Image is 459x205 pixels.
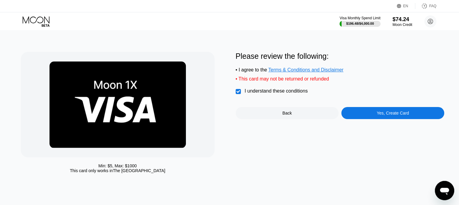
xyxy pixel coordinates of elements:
div: Yes, Create Card [377,111,409,115]
iframe: Button to launch messaging window [435,181,454,200]
div: Back [282,111,292,115]
div: EN [403,4,408,8]
div:  [236,89,242,95]
div: • I agree to the [236,67,445,73]
div: Min: $ 5 , Max: $ 1000 [98,163,137,168]
div: Moon Credit [393,23,412,27]
div: FAQ [429,4,436,8]
div: Visa Monthly Spend Limit [339,16,380,20]
div: • This card may not be returned or refunded [236,76,445,82]
div: This card only works in The [GEOGRAPHIC_DATA] [70,168,165,173]
div: EN [397,3,415,9]
div: Please review the following: [236,52,445,61]
div: Yes, Create Card [341,107,444,119]
div: FAQ [415,3,436,9]
div: Back [236,107,339,119]
div: $74.24 [393,16,412,23]
div: Visa Monthly Spend Limit$196.48/$4,000.00 [339,16,380,27]
div: I understand these conditions [245,88,308,94]
div: $196.48 / $4,000.00 [346,22,374,25]
span: Terms & Conditions and Disclaimer [268,67,343,72]
div: $74.24Moon Credit [393,16,412,27]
